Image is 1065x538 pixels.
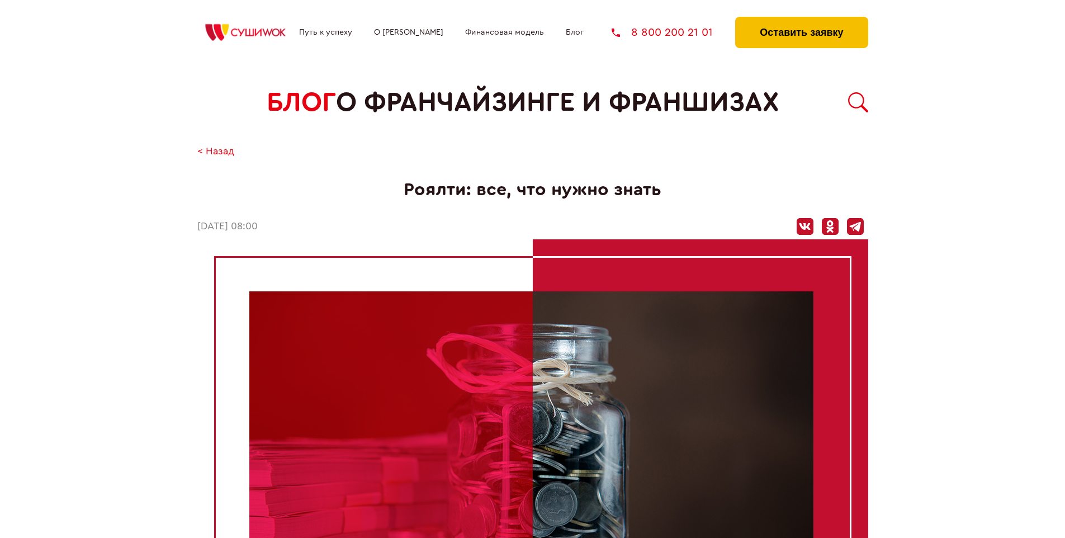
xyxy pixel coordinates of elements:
[299,28,352,37] a: Путь к успеху
[374,28,443,37] a: О [PERSON_NAME]
[631,27,713,38] span: 8 800 200 21 01
[735,17,868,48] button: Оставить заявку
[465,28,544,37] a: Финансовая модель
[336,87,779,118] span: о франчайзинге и франшизах
[197,221,258,233] time: [DATE] 08:00
[566,28,584,37] a: Блог
[197,180,868,200] h1: Роялти: все, что нужно знать
[267,87,336,118] span: БЛОГ
[612,27,713,38] a: 8 800 200 21 01
[197,146,234,158] a: < Назад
